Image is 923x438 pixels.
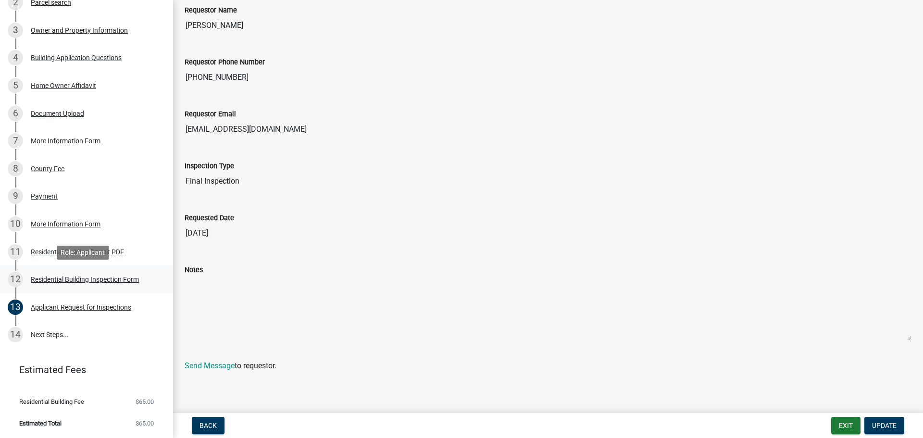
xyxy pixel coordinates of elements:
[31,82,96,89] div: Home Owner Affidavit
[185,215,234,222] label: Requested Date
[185,361,235,370] a: Send Message
[19,399,84,405] span: Residential Building Fee
[8,327,23,342] div: 14
[31,221,100,227] div: More Information Form
[136,399,154,405] span: $65.00
[57,246,109,260] div: Role: Applicant
[8,216,23,232] div: 10
[831,417,861,434] button: Exit
[872,422,897,429] span: Update
[8,23,23,38] div: 3
[185,59,265,66] label: Requestor Phone Number
[31,304,131,311] div: Applicant Request for Inspections
[19,420,62,426] span: Estimated Total
[136,420,154,426] span: $65.00
[864,417,904,434] button: Update
[8,133,23,149] div: 7
[185,163,234,170] label: Inspection Type
[8,161,23,176] div: 8
[31,138,100,144] div: More Information Form
[31,249,124,255] div: Residential Building Permit PDF
[31,27,128,34] div: Owner and Property Information
[185,111,236,118] label: Requestor Email
[8,188,23,204] div: 9
[8,106,23,121] div: 6
[31,54,122,61] div: Building Application Questions
[8,50,23,65] div: 4
[31,276,139,283] div: Residential Building Inspection Form
[8,300,23,315] div: 13
[200,422,217,429] span: Back
[31,193,58,200] div: Payment
[185,267,203,274] label: Notes
[192,417,225,434] button: Back
[185,7,237,14] label: Requestor Name
[8,244,23,260] div: 11
[8,360,158,379] a: Estimated Fees
[31,165,64,172] div: County Fee
[8,272,23,287] div: 12
[31,110,84,117] div: Document Upload
[8,78,23,93] div: 5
